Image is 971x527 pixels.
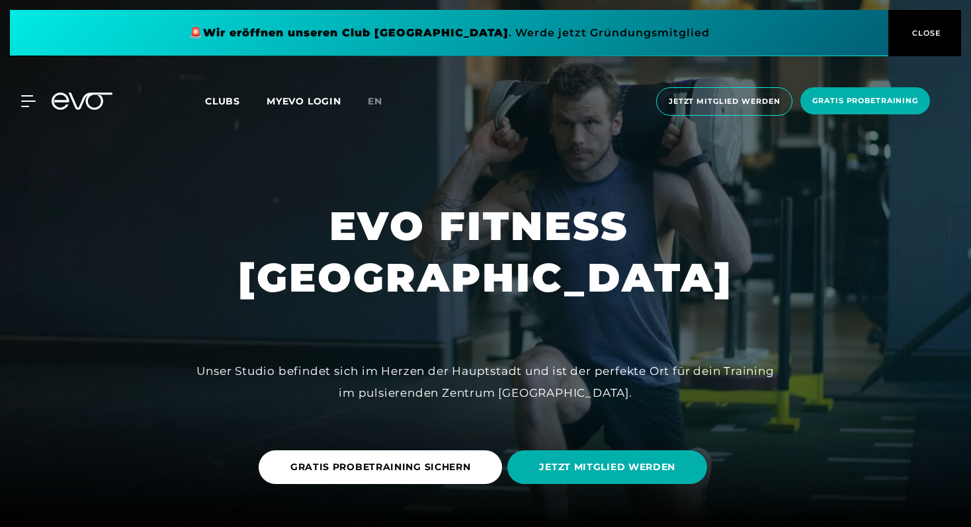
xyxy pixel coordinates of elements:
a: MYEVO LOGIN [267,95,341,107]
a: GRATIS PROBETRAINING SICHERN [259,440,508,494]
span: Clubs [205,95,240,107]
h1: EVO FITNESS [GEOGRAPHIC_DATA] [238,200,733,304]
a: Jetzt Mitglied werden [652,87,796,116]
a: Clubs [205,95,267,107]
button: CLOSE [888,10,961,56]
span: Jetzt Mitglied werden [669,96,780,107]
span: CLOSE [909,27,941,39]
a: en [368,94,398,109]
div: Unser Studio befindet sich im Herzen der Hauptstadt und ist der perfekte Ort für dein Training im... [188,360,783,403]
span: JETZT MITGLIED WERDEN [539,460,675,474]
span: Gratis Probetraining [812,95,918,106]
span: GRATIS PROBETRAINING SICHERN [290,460,471,474]
a: JETZT MITGLIED WERDEN [507,440,712,494]
span: en [368,95,382,107]
a: Gratis Probetraining [796,87,934,116]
